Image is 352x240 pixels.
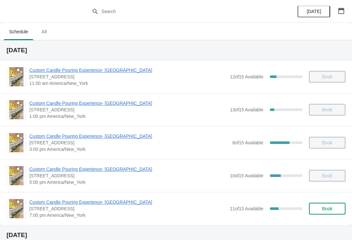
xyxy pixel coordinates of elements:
span: Custom Candle Pouring Experience- [GEOGRAPHIC_DATA] [29,166,227,172]
span: 11:00 am America/New_York [29,80,227,87]
span: 10 of 15 Available [230,173,263,178]
img: Custom Candle Pouring Experience- Delray Beach | 415 East Atlantic Avenue, Delray Beach, FL, USA ... [9,199,23,218]
span: [STREET_ADDRESS] [29,205,227,212]
img: Custom Candle Pouring Experience- Delray Beach | 415 East Atlantic Avenue, Delray Beach, FL, USA ... [9,166,23,185]
span: Custom Candle Pouring Experience- [GEOGRAPHIC_DATA] [29,199,227,205]
button: [DATE] [298,6,330,17]
span: 12 of 15 Available [230,74,263,79]
span: 1:00 pm America/New_York [29,113,227,120]
span: Book [322,206,332,211]
input: Search [101,6,264,17]
span: 11 of 15 Available [230,206,263,211]
span: [STREET_ADDRESS] [29,172,227,179]
span: Custom Candle Pouring Experience- [GEOGRAPHIC_DATA] [29,100,227,106]
span: [STREET_ADDRESS] [29,139,229,146]
span: [DATE] [307,9,321,14]
span: Custom Candle Pouring Experience- [GEOGRAPHIC_DATA] [29,67,227,73]
h2: [DATE] [7,47,345,54]
img: Custom Candle Pouring Experience- Delray Beach | 415 East Atlantic Avenue, Delray Beach, FL, USA ... [9,67,23,86]
button: Book [309,203,345,215]
span: 5:00 pm America/New_York [29,179,227,185]
span: 7:00 pm America/New_York [29,212,227,218]
span: [STREET_ADDRESS] [29,106,227,113]
span: 6 of 15 Available [232,140,263,145]
span: All [36,26,52,38]
img: Custom Candle Pouring Experience- Delray Beach | 415 East Atlantic Avenue, Delray Beach, FL, USA ... [9,133,23,152]
span: Custom Candle Pouring Experience- [GEOGRAPHIC_DATA] [29,133,229,139]
img: Custom Candle Pouring Experience- Delray Beach | 415 East Atlantic Avenue, Delray Beach, FL, USA ... [9,100,23,119]
span: 13 of 15 Available [230,107,263,112]
h2: [DATE] [7,232,345,238]
span: 3:00 pm America/New_York [29,146,229,152]
span: [STREET_ADDRESS] [29,73,227,80]
span: Schedule [4,26,33,38]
